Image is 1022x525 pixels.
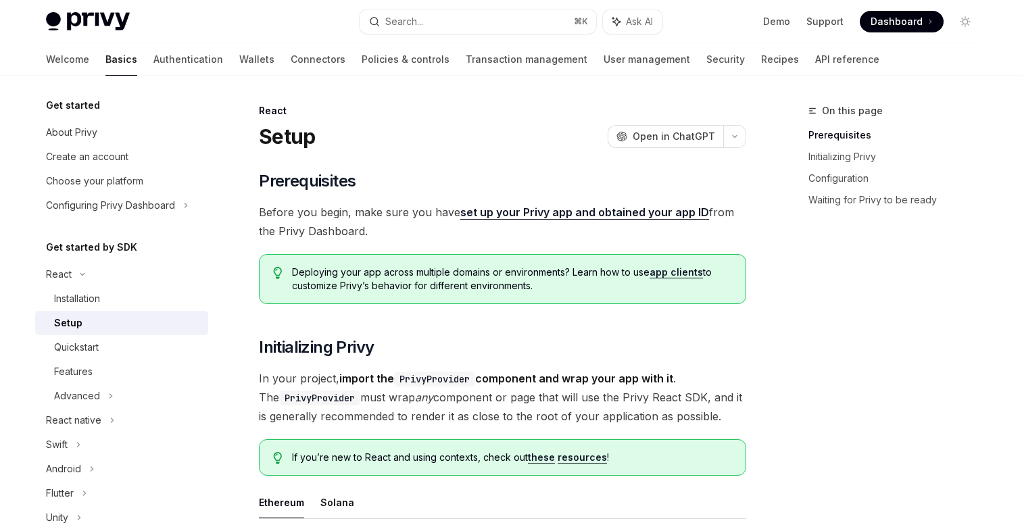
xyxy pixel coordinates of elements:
[46,12,130,31] img: light logo
[46,173,143,189] div: Choose your platform
[279,391,360,405] code: PrivyProvider
[35,145,208,169] a: Create an account
[558,451,607,464] a: resources
[35,169,208,193] a: Choose your platform
[808,124,987,146] a: Prerequisites
[35,286,208,311] a: Installation
[239,43,274,76] a: Wallets
[273,452,283,464] svg: Tip
[54,291,100,307] div: Installation
[604,43,690,76] a: User management
[105,43,137,76] a: Basics
[763,15,790,28] a: Demo
[339,372,673,385] strong: import the component and wrap your app with it
[808,146,987,168] a: Initializing Privy
[650,266,703,278] a: app clients
[259,336,374,358] span: Initializing Privy
[360,9,596,34] button: Search...⌘K
[808,189,987,211] a: Waiting for Privy to be ready
[35,335,208,359] a: Quickstart
[761,43,799,76] a: Recipes
[273,267,283,279] svg: Tip
[259,104,746,118] div: React
[54,364,93,380] div: Features
[46,436,68,453] div: Swift
[292,266,732,293] span: Deploying your app across multiple domains or environments? Learn how to use to customize Privy’s...
[54,388,100,404] div: Advanced
[460,205,709,220] a: set up your Privy app and obtained your app ID
[633,130,715,143] span: Open in ChatGPT
[362,43,449,76] a: Policies & controls
[574,16,588,27] span: ⌘ K
[46,149,128,165] div: Create an account
[608,125,723,148] button: Open in ChatGPT
[54,315,82,331] div: Setup
[466,43,587,76] a: Transaction management
[706,43,745,76] a: Security
[35,120,208,145] a: About Privy
[292,451,732,464] span: If you’re new to React and using contexts, check out !
[46,266,72,282] div: React
[528,451,555,464] a: these
[259,203,746,241] span: Before you begin, make sure you have from the Privy Dashboard.
[46,124,97,141] div: About Privy
[46,485,74,501] div: Flutter
[46,43,89,76] a: Welcome
[35,311,208,335] a: Setup
[153,43,223,76] a: Authentication
[259,369,746,426] span: In your project, . The must wrap component or page that will use the Privy React SDK, and it is g...
[808,168,987,189] a: Configuration
[415,391,433,404] em: any
[259,486,304,518] button: Ethereum
[822,103,883,119] span: On this page
[46,239,137,255] h5: Get started by SDK
[320,486,354,518] button: Solana
[46,97,100,114] h5: Get started
[46,412,101,428] div: React native
[54,339,99,355] div: Quickstart
[815,43,879,76] a: API reference
[860,11,944,32] a: Dashboard
[806,15,844,28] a: Support
[385,14,423,30] div: Search...
[954,11,976,32] button: Toggle dark mode
[259,170,356,192] span: Prerequisites
[603,9,662,34] button: Ask AI
[394,372,475,386] code: PrivyProvider
[35,359,208,384] a: Features
[46,461,81,477] div: Android
[291,43,345,76] a: Connectors
[626,15,653,28] span: Ask AI
[871,15,923,28] span: Dashboard
[46,197,175,214] div: Configuring Privy Dashboard
[259,124,315,149] h1: Setup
